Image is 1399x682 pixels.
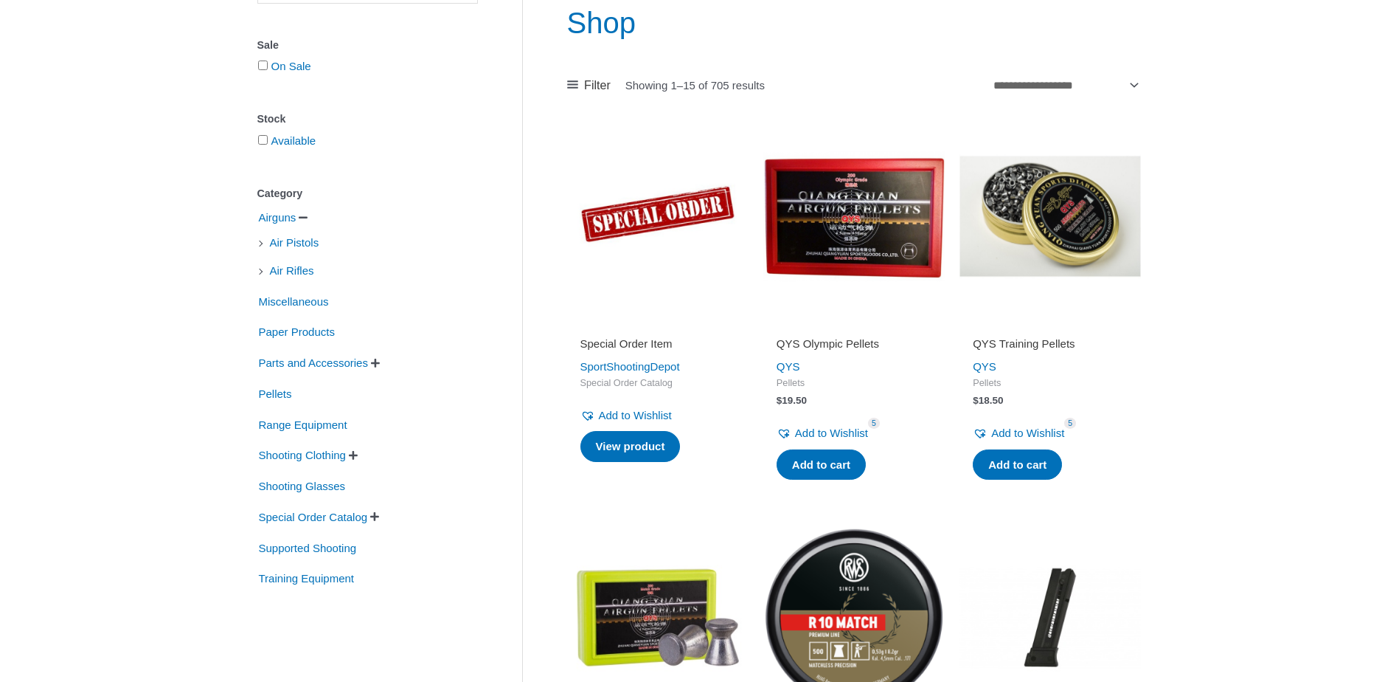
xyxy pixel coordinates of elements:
[257,356,369,368] a: Parts and Accessories
[777,360,800,373] a: QYS
[988,73,1142,97] select: Shop order
[777,316,931,334] iframe: Customer reviews powered by Trustpilot
[257,448,347,461] a: Shooting Clothing
[257,351,369,376] span: Parts and Accessories
[580,337,735,351] h2: Special Order Item
[580,431,681,462] a: Read more about “Special Order Item”
[580,405,672,426] a: Add to Wishlist
[257,474,347,499] span: Shooting Glasses
[257,325,336,337] a: Paper Products
[763,125,945,307] img: QYS Olympic Pellets
[257,210,298,223] a: Airguns
[777,337,931,356] a: QYS Olympic Pellets
[257,183,478,204] div: Category
[1064,418,1076,429] span: 5
[580,337,735,356] a: Special Order Item
[258,61,268,70] input: On Sale
[973,449,1062,480] a: Add to cart: “QYS Training Pellets”
[257,382,294,407] span: Pellets
[299,213,308,223] span: 
[257,536,358,561] span: Supported Shooting
[973,395,1003,406] bdi: 18.50
[257,320,336,345] span: Paper Products
[973,423,1064,444] a: Add to Wishlist
[625,80,765,91] p: Showing 1–15 of 705 results
[257,387,294,399] a: Pellets
[257,510,369,523] a: Special Order Catalog
[258,135,268,145] input: Available
[599,409,672,421] span: Add to Wishlist
[580,360,680,373] a: SportShootingDepot
[268,263,316,276] a: Air Rifles
[795,427,868,439] span: Add to Wishlist
[777,395,782,406] span: $
[973,395,979,406] span: $
[257,417,349,430] a: Range Equipment
[777,377,931,390] span: Pellets
[257,35,478,56] div: Sale
[257,571,356,584] a: Training Equipment
[777,337,931,351] h2: QYS Olympic Pellets
[257,566,356,591] span: Training Equipment
[567,125,749,307] img: Special Order Item
[257,108,478,130] div: Stock
[268,258,316,283] span: Air Rifles
[268,230,321,255] span: Air Pistols
[959,125,1141,307] img: QYS Training Pellets
[973,316,1128,334] iframe: Customer reviews powered by Trustpilot
[257,294,330,306] a: Miscellaneous
[777,449,866,480] a: Add to cart: “QYS Olympic Pellets”
[257,443,347,468] span: Shooting Clothing
[257,289,330,314] span: Miscellaneous
[257,205,298,230] span: Airguns
[567,75,611,97] a: Filter
[567,2,1142,44] h1: Shop
[371,358,380,368] span: 
[257,505,369,530] span: Special Order Catalog
[868,418,880,429] span: 5
[370,512,379,522] span: 
[349,450,358,461] span: 
[257,413,349,438] span: Range Equipment
[271,134,316,147] a: Available
[268,235,321,248] a: Air Pistols
[584,75,611,97] span: Filter
[271,60,311,72] a: On Sale
[777,423,868,444] a: Add to Wishlist
[777,395,807,406] bdi: 19.50
[973,377,1128,390] span: Pellets
[973,337,1128,351] h2: QYS Training Pellets
[973,337,1128,356] a: QYS Training Pellets
[580,316,735,334] iframe: Customer reviews powered by Trustpilot
[991,427,1064,439] span: Add to Wishlist
[257,540,358,553] a: Supported Shooting
[257,479,347,492] a: Shooting Glasses
[973,360,996,373] a: QYS
[580,377,735,390] span: Special Order Catalog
